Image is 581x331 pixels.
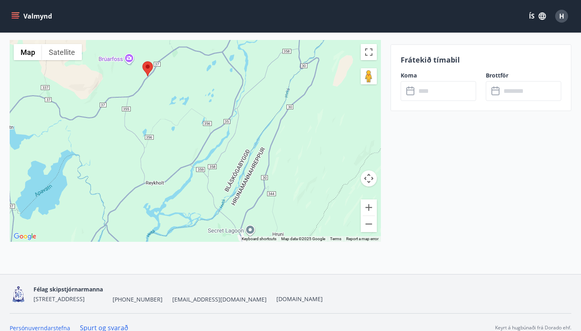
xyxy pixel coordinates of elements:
a: [DOMAIN_NAME] [276,295,323,303]
button: Show satellite imagery [42,44,82,60]
label: Brottför [486,71,561,80]
span: Félag skipstjórnarmanna [33,285,103,293]
img: Google [12,231,38,242]
button: ÍS [525,9,550,23]
button: Zoom out [361,216,377,232]
a: Open this area in Google Maps (opens a new window) [12,231,38,242]
button: menu [10,9,55,23]
a: Terms (opens in new tab) [330,237,341,241]
button: Keyboard shortcuts [242,236,276,242]
img: 4fX9JWmG4twATeQ1ej6n556Sc8UHidsvxQtc86h8.png [10,285,27,303]
button: H [552,6,571,26]
a: Report a map error [346,237,378,241]
button: Show street map [14,44,42,60]
span: [STREET_ADDRESS] [33,295,85,303]
span: [PHONE_NUMBER] [113,295,163,304]
button: Map camera controls [361,170,377,186]
button: Drag Pegman onto the map to open Street View [361,68,377,84]
button: Zoom in [361,199,377,216]
span: H [559,12,564,21]
span: Map data ©2025 Google [281,237,325,241]
span: [EMAIL_ADDRESS][DOMAIN_NAME] [172,295,267,304]
p: Frátekið tímabil [401,54,561,65]
label: Koma [401,71,476,80]
button: Toggle fullscreen view [361,44,377,60]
